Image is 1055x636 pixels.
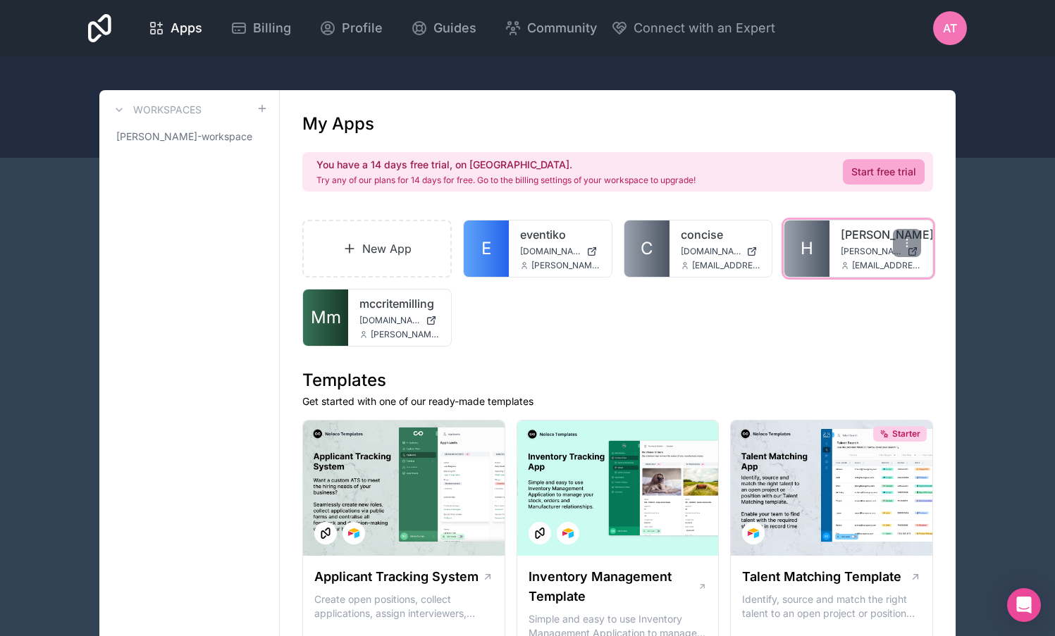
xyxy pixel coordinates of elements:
[303,289,348,346] a: Mm
[841,246,901,257] span: [PERSON_NAME][DOMAIN_NAME]
[692,260,761,271] span: [EMAIL_ADDRESS][DOMAIN_NAME]
[359,295,440,312] a: mccritemilling
[611,18,775,38] button: Connect with an Expert
[527,18,597,38] span: Community
[316,175,696,186] p: Try any of our plans for 14 days for free. Go to the billing settings of your workspace to upgrade!
[137,13,214,44] a: Apps
[400,13,488,44] a: Guides
[348,528,359,539] img: Airtable Logo
[681,246,761,257] a: [DOMAIN_NAME]
[784,220,829,277] a: H
[308,13,394,44] a: Profile
[562,528,574,539] img: Airtable Logo
[302,113,374,135] h1: My Apps
[1007,588,1041,622] div: Open Intercom Messenger
[801,237,813,260] span: H
[748,528,759,539] img: Airtable Logo
[681,246,741,257] span: [DOMAIN_NAME]
[493,13,608,44] a: Community
[314,592,493,621] p: Create open positions, collect applications, assign interviewers, centralise candidate feedback a...
[359,315,440,326] a: [DOMAIN_NAME]
[359,315,420,326] span: [DOMAIN_NAME]
[742,567,901,587] h1: Talent Matching Template
[520,226,600,243] a: eventiko
[641,237,653,260] span: C
[520,246,581,257] span: [DOMAIN_NAME]
[171,18,202,38] span: Apps
[111,124,268,149] a: [PERSON_NAME]-workspace
[464,220,509,277] a: E
[520,246,600,257] a: [DOMAIN_NAME]
[531,260,600,271] span: [PERSON_NAME][EMAIL_ADDRESS][DOMAIN_NAME]
[681,226,761,243] a: concise
[481,237,491,260] span: E
[841,226,921,243] a: [PERSON_NAME]
[742,592,921,621] p: Identify, source and match the right talent to an open project or position with our Talent Matchi...
[302,394,933,409] p: Get started with one of our ready-made templates
[892,428,920,439] span: Starter
[841,246,921,257] a: [PERSON_NAME][DOMAIN_NAME]
[111,101,202,118] a: Workspaces
[302,369,933,392] h1: Templates
[624,220,670,277] a: C
[342,18,383,38] span: Profile
[371,329,440,340] span: [PERSON_NAME][EMAIL_ADDRESS][DOMAIN_NAME]
[302,220,452,278] a: New App
[843,159,925,185] a: Start free trial
[316,158,696,172] h2: You have a 14 days free trial, on [GEOGRAPHIC_DATA].
[852,260,921,271] span: [EMAIL_ADDRESS][DOMAIN_NAME]
[219,13,302,44] a: Billing
[116,130,252,144] span: [PERSON_NAME]-workspace
[314,567,479,587] h1: Applicant Tracking System
[253,18,291,38] span: Billing
[634,18,775,38] span: Connect with an Expert
[943,20,957,37] span: AT
[433,18,476,38] span: Guides
[529,567,698,606] h1: Inventory Management Template
[133,103,202,117] h3: Workspaces
[311,306,341,329] span: Mm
